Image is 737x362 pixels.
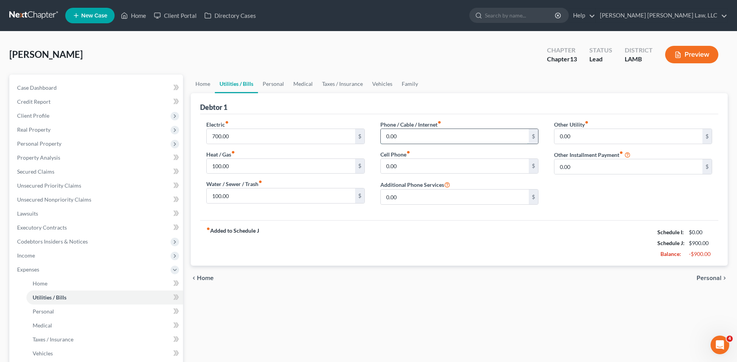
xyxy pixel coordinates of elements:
input: -- [381,129,529,144]
label: Other Utility [554,120,589,129]
span: Lawsuits [17,210,38,217]
a: Property Analysis [11,151,183,165]
span: [PERSON_NAME] [9,49,83,60]
span: Real Property [17,126,51,133]
a: Unsecured Nonpriority Claims [11,193,183,207]
input: -- [554,159,702,174]
div: $ [529,129,538,144]
span: Codebtors Insiders & Notices [17,238,88,245]
a: Lawsuits [11,207,183,221]
span: Medical [33,322,52,329]
iframe: Intercom live chat [711,336,729,354]
label: Water / Sewer / Trash [206,180,262,188]
div: $ [355,188,364,203]
input: -- [207,159,355,174]
div: $ [355,129,364,144]
span: Credit Report [17,98,51,105]
i: fiber_manual_record [585,120,589,124]
span: Expenses [17,266,39,273]
i: chevron_right [721,275,728,281]
a: Medical [26,318,183,332]
a: Secured Claims [11,165,183,179]
a: Help [569,9,595,23]
a: Credit Report [11,95,183,109]
a: Home [26,277,183,291]
span: Personal [33,308,54,315]
label: Electric [206,120,229,129]
a: Vehicles [368,75,397,93]
i: fiber_manual_record [258,180,262,184]
label: Additional Phone Services [380,180,450,189]
div: $ [529,190,538,204]
span: Unsecured Priority Claims [17,182,81,189]
span: 13 [570,55,577,63]
span: Executory Contracts [17,224,67,231]
div: District [625,46,653,55]
strong: Balance: [660,251,681,257]
i: fiber_manual_record [206,227,210,231]
i: fiber_manual_record [406,150,410,154]
a: Taxes / Insurance [26,332,183,346]
span: Property Analysis [17,154,60,161]
div: Status [589,46,612,55]
input: -- [381,190,529,204]
span: 4 [727,336,733,342]
strong: Schedule I: [657,229,684,235]
a: Case Dashboard [11,81,183,95]
div: -$900.00 [689,250,713,258]
button: Personal chevron_right [697,275,728,281]
div: $900.00 [689,239,713,247]
a: Medical [289,75,317,93]
input: -- [554,129,702,144]
span: Home [33,280,47,287]
div: LAMB [625,55,653,64]
a: Home [191,75,215,93]
span: Home [197,275,214,281]
span: Client Profile [17,112,49,119]
label: Phone / Cable / Internet [380,120,441,129]
a: Client Portal [150,9,200,23]
i: fiber_manual_record [619,151,623,155]
strong: Schedule J: [657,240,685,246]
a: [PERSON_NAME] [PERSON_NAME] Law, LLC [596,9,727,23]
div: Chapter [547,46,577,55]
i: fiber_manual_record [225,120,229,124]
div: $ [355,159,364,174]
a: Home [117,9,150,23]
span: Personal Property [17,140,61,147]
a: Utilities / Bills [26,291,183,305]
label: Heat / Gas [206,150,235,158]
a: Unsecured Priority Claims [11,179,183,193]
span: Personal [697,275,721,281]
a: Executory Contracts [11,221,183,235]
div: $ [702,129,712,144]
a: Taxes / Insurance [317,75,368,93]
a: Personal [258,75,289,93]
span: Income [17,252,35,259]
input: -- [207,188,355,203]
span: Taxes / Insurance [33,336,73,343]
span: Secured Claims [17,168,54,175]
span: Case Dashboard [17,84,57,91]
button: chevron_left Home [191,275,214,281]
div: $0.00 [689,228,713,236]
i: fiber_manual_record [231,150,235,154]
i: chevron_left [191,275,197,281]
input: -- [381,159,529,174]
div: Debtor 1 [200,103,227,112]
a: Family [397,75,423,93]
span: Vehicles [33,350,53,357]
a: Vehicles [26,346,183,360]
div: Lead [589,55,612,64]
span: New Case [81,13,107,19]
span: Utilities / Bills [33,294,66,301]
div: $ [702,159,712,174]
strong: Added to Schedule J [206,227,259,259]
input: Search by name... [485,8,556,23]
span: Unsecured Nonpriority Claims [17,196,91,203]
label: Cell Phone [380,150,410,158]
label: Other Installment Payment [554,151,623,159]
a: Personal [26,305,183,318]
input: -- [207,129,355,144]
div: Chapter [547,55,577,64]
